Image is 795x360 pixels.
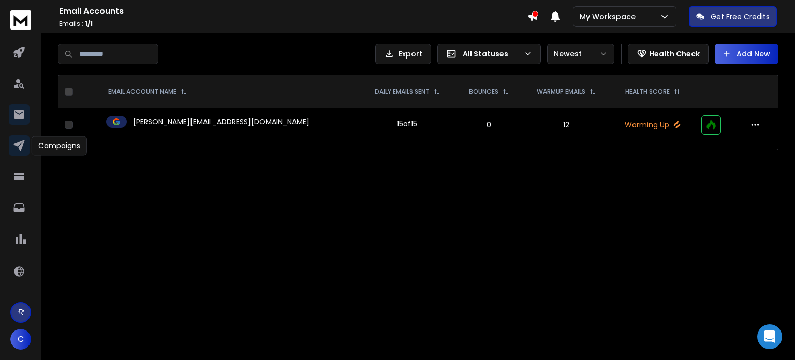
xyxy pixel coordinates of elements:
button: Get Free Credits [689,6,777,27]
div: Open Intercom Messenger [757,324,782,349]
button: C [10,329,31,350]
p: All Statuses [463,49,520,59]
p: My Workspace [580,11,640,22]
div: Campaigns [32,136,87,155]
p: HEALTH SCORE [625,88,670,96]
button: Health Check [628,44,709,64]
p: Warming Up [617,120,689,130]
p: Health Check [649,49,700,59]
button: Add New [715,44,778,64]
div: EMAIL ACCOUNT NAME [108,88,187,96]
img: logo [10,10,31,30]
p: [PERSON_NAME][EMAIL_ADDRESS][DOMAIN_NAME] [133,117,310,127]
p: Get Free Credits [711,11,770,22]
p: WARMUP EMAILS [537,88,585,96]
p: DAILY EMAILS SENT [375,88,430,96]
button: Export [375,44,431,64]
p: BOUNCES [469,88,498,96]
span: 1 / 1 [85,19,93,28]
p: Emails : [59,20,527,28]
p: 0 [462,120,516,130]
td: 12 [522,108,611,141]
div: 15 of 15 [397,119,417,129]
button: Newest [547,44,614,64]
h1: Email Accounts [59,5,527,18]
